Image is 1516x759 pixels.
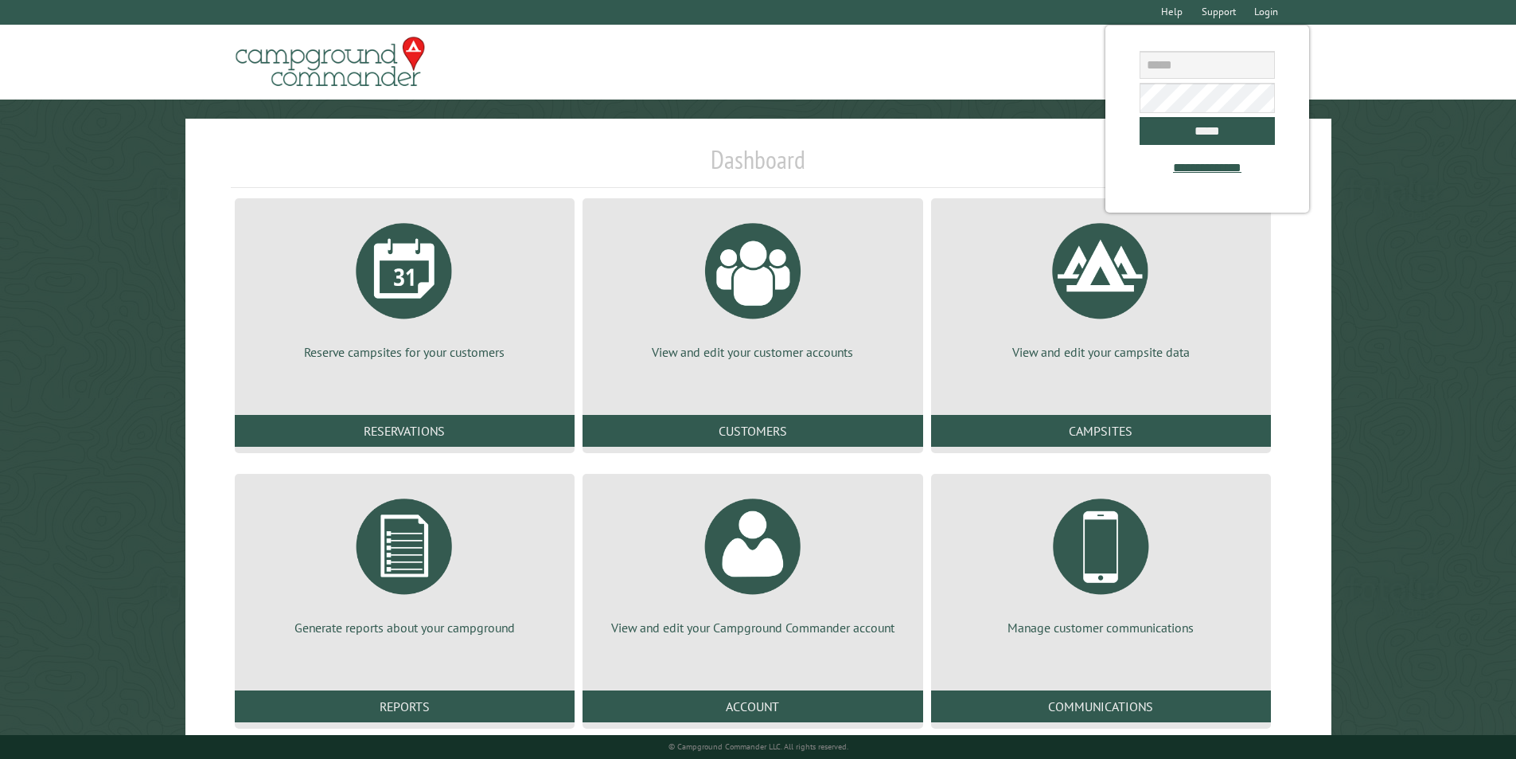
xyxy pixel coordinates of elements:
p: Reserve campsites for your customers [254,343,555,361]
a: Communications [931,691,1271,722]
a: Manage customer communications [950,487,1252,636]
p: View and edit your customer accounts [602,343,903,361]
p: View and edit your Campground Commander account [602,619,903,636]
p: Manage customer communications [950,619,1252,636]
a: Reserve campsites for your customers [254,211,555,361]
a: Reports [235,691,575,722]
a: Reservations [235,415,575,447]
p: View and edit your campsite data [950,343,1252,361]
a: View and edit your campsite data [950,211,1252,361]
a: View and edit your Campground Commander account [602,487,903,636]
img: Campground Commander [231,31,430,93]
a: Campsites [931,415,1271,447]
a: Account [583,691,922,722]
a: Customers [583,415,922,447]
h1: Dashboard [231,144,1286,188]
small: © Campground Commander LLC. All rights reserved. [668,741,848,752]
a: View and edit your customer accounts [602,211,903,361]
p: Generate reports about your campground [254,619,555,636]
a: Generate reports about your campground [254,487,555,636]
